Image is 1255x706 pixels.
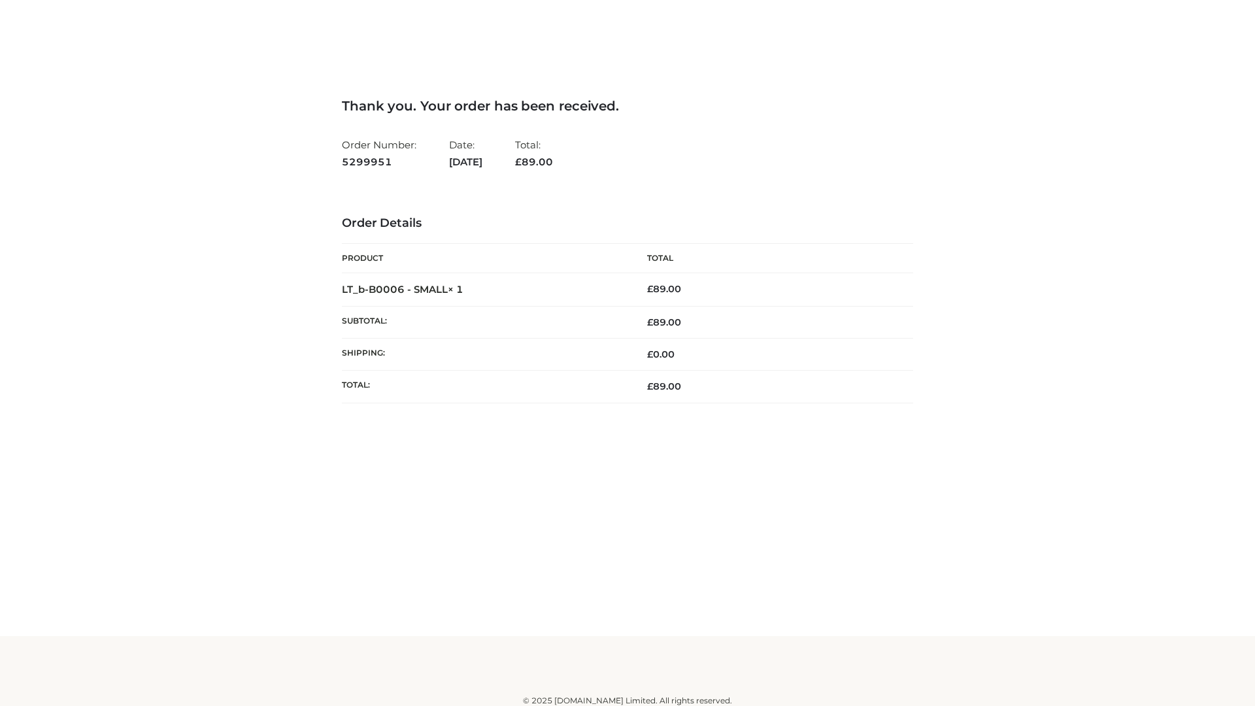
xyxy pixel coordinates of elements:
[647,348,653,360] span: £
[647,283,653,295] span: £
[515,156,553,168] span: 89.00
[647,380,653,392] span: £
[342,154,416,171] strong: 5299951
[342,133,416,173] li: Order Number:
[342,216,913,231] h3: Order Details
[342,98,913,114] h3: Thank you. Your order has been received.
[647,348,675,360] bdi: 0.00
[647,316,681,328] span: 89.00
[627,244,913,273] th: Total
[647,380,681,392] span: 89.00
[515,133,553,173] li: Total:
[647,316,653,328] span: £
[342,339,627,371] th: Shipping:
[342,283,463,295] strong: LT_b-B0006 - SMALL
[448,283,463,295] strong: × 1
[515,156,522,168] span: £
[342,306,627,338] th: Subtotal:
[342,244,627,273] th: Product
[342,371,627,403] th: Total:
[647,283,681,295] bdi: 89.00
[449,133,482,173] li: Date:
[449,154,482,171] strong: [DATE]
